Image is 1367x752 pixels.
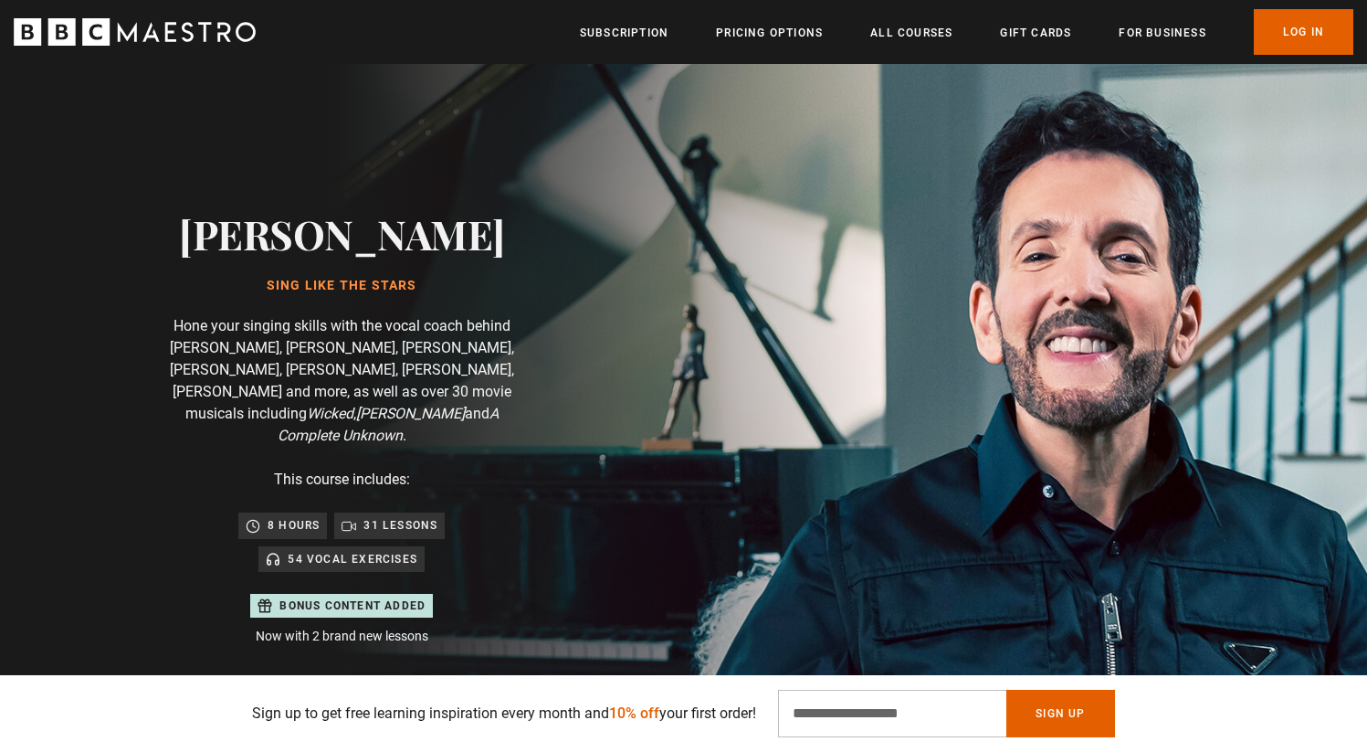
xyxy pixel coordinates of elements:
p: 31 lessons [363,516,437,535]
i: A Complete Unknown [278,405,499,444]
span: 10% off [609,704,659,722]
p: 54 Vocal Exercises [288,550,417,568]
p: Bonus content added [279,598,426,614]
p: Hone your singing skills with the vocal coach behind [PERSON_NAME], [PERSON_NAME], [PERSON_NAME],... [159,315,524,447]
svg: BBC Maestro [14,18,256,46]
a: For business [1119,24,1205,42]
a: All Courses [870,24,952,42]
a: Log In [1254,9,1353,55]
a: Gift Cards [1000,24,1071,42]
h2: [PERSON_NAME] [179,210,505,257]
p: This course includes: [274,469,410,491]
nav: Primary [580,9,1353,55]
a: Subscription [580,24,668,42]
i: [PERSON_NAME] [356,405,465,422]
p: Sign up to get free learning inspiration every month and your first order! [252,703,756,725]
a: Pricing Options [716,24,823,42]
p: 8 hours [268,516,320,535]
p: Now with 2 brand new lessons [250,627,433,646]
button: Sign Up [1006,690,1114,737]
h1: Sing Like the Stars [179,279,505,293]
i: Wicked [307,405,353,422]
